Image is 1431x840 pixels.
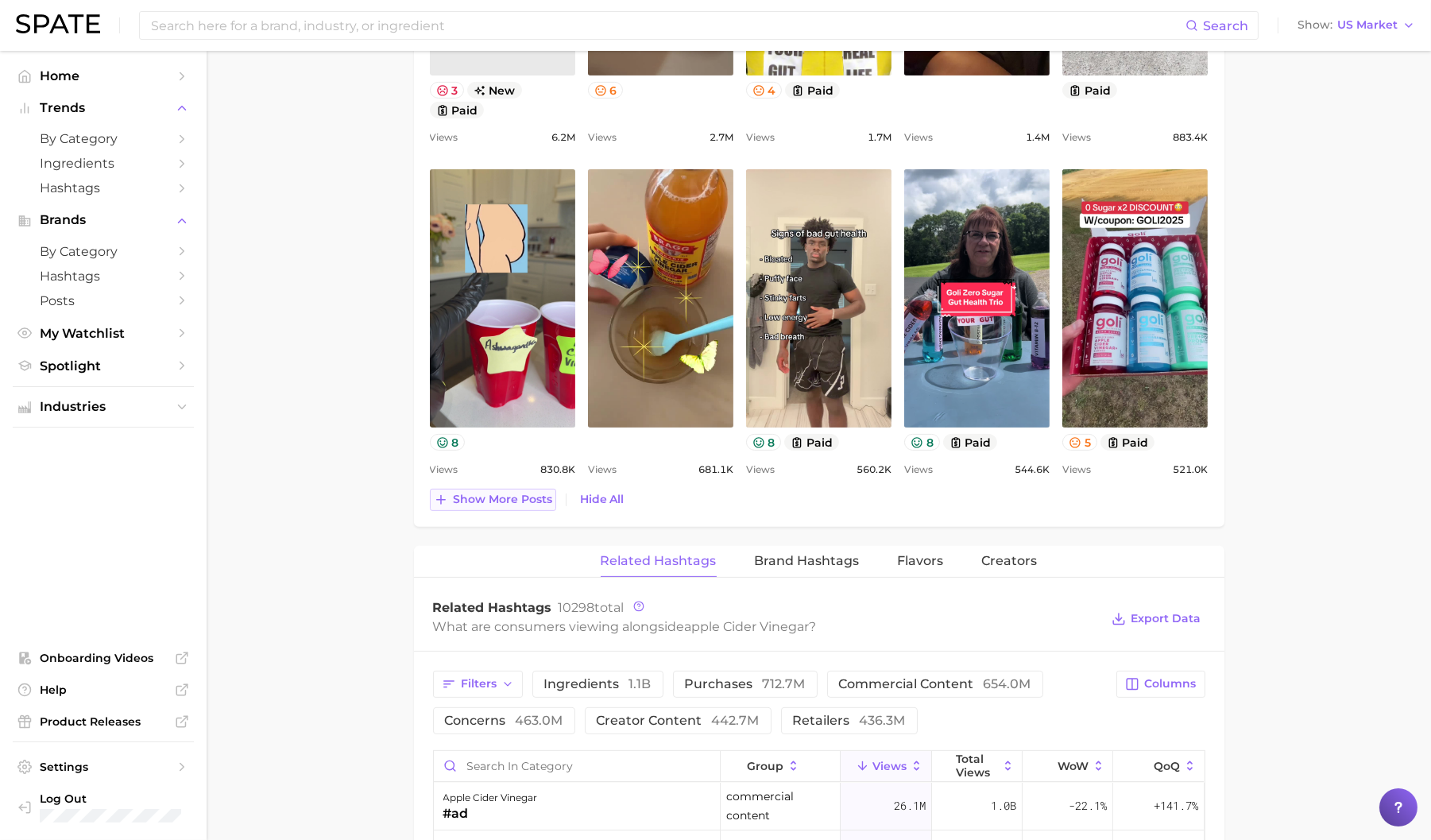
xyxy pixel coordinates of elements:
button: QoQ [1113,751,1204,782]
span: Log Out [40,792,181,806]
button: Views [841,751,931,782]
button: Trends [13,96,194,120]
span: Trends [40,101,167,115]
button: 8 [430,434,466,451]
span: 521.0k [1173,460,1208,479]
span: Views [588,128,617,147]
button: Show more posts [430,489,556,511]
button: 6 [588,82,624,99]
a: Posts [13,288,194,313]
span: 436.3m [860,713,906,728]
span: Filters [461,677,497,691]
span: commercial content [839,678,1031,691]
button: paid [784,434,839,451]
span: Settings [40,760,167,774]
button: Brands [13,208,194,232]
img: SPATE [16,14,100,33]
span: 560.2k [857,460,891,479]
span: Export Data [1131,612,1201,625]
a: Spotlight [13,354,194,378]
span: by Category [40,131,167,146]
a: Settings [13,755,194,779]
a: Product Releases [13,710,194,734]
button: 8 [746,434,782,451]
span: Related Hashtags [601,554,717,568]
span: 654.0m [984,676,1031,691]
span: Ingredients [40,156,167,171]
button: paid [943,434,998,451]
input: Search in category [434,751,720,781]
span: Views [430,460,458,479]
button: Industries [13,395,194,419]
span: 544.6k [1015,460,1050,479]
span: Product Releases [40,714,167,729]
span: Spotlight [40,358,167,374]
div: What are consumers viewing alongside ? [433,616,1100,637]
button: group [721,751,841,782]
span: 1.4m [1026,128,1050,147]
span: Search [1203,18,1248,33]
button: 5 [1062,434,1097,451]
a: Log out. Currently logged in with e-mail jhayes@hunterpr.com. [13,787,194,827]
a: Ingredients [13,151,194,176]
span: by Category [40,244,167,259]
span: 681.1k [698,460,733,479]
span: 463.0m [516,713,563,728]
span: 442.7m [712,713,760,728]
button: Hide All [576,489,628,510]
span: Views [588,460,617,479]
span: 1.1b [629,676,652,691]
button: Export Data [1108,608,1205,630]
span: Total Views [956,753,998,778]
button: Filters [433,671,523,698]
span: +141.7% [1154,796,1198,815]
span: WoW [1058,760,1089,772]
span: 1.0b [991,796,1016,815]
span: Home [40,68,167,83]
button: paid [430,102,485,118]
a: by Category [13,239,194,264]
span: Brand Hashtags [755,554,860,568]
span: group [747,760,783,772]
button: Total Views [932,751,1023,782]
button: apple cider vinegar#adcommercial content26.1m1.0b-22.1%+141.7% [434,783,1205,830]
span: Views [1062,128,1091,147]
span: Hide All [580,493,625,506]
a: My Watchlist [13,321,194,346]
span: 26.1m [894,796,926,815]
span: Views [746,128,775,147]
a: Home [13,64,194,88]
span: total [559,600,625,615]
span: apple cider vinegar [685,619,810,634]
button: ShowUS Market [1294,15,1419,36]
span: Onboarding Videos [40,651,167,665]
button: 4 [746,82,783,99]
span: Flavors [898,554,944,568]
span: QoQ [1154,760,1180,772]
span: 712.7m [763,676,806,691]
a: Onboarding Videos [13,646,194,670]
span: Views [746,460,775,479]
span: 1.7m [868,128,891,147]
span: commercial content [726,787,835,825]
input: Search here for a brand, industry, or ingredient [149,12,1185,39]
a: Hashtags [13,176,194,200]
span: ingredients [544,678,652,691]
span: US Market [1337,21,1398,29]
span: Views [872,760,907,772]
span: concerns [445,714,563,727]
span: -22.1% [1069,796,1107,815]
span: Related Hashtags [433,600,552,615]
span: Columns [1145,677,1197,691]
span: Views [904,128,933,147]
span: Views [904,460,933,479]
span: 6.2m [551,128,575,147]
span: purchases [685,678,806,691]
button: 3 [430,82,465,99]
span: 883.4k [1173,128,1208,147]
span: 830.8k [540,460,575,479]
span: Industries [40,400,167,414]
span: Hashtags [40,180,167,195]
div: #ad [443,804,538,823]
span: Help [40,683,167,697]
